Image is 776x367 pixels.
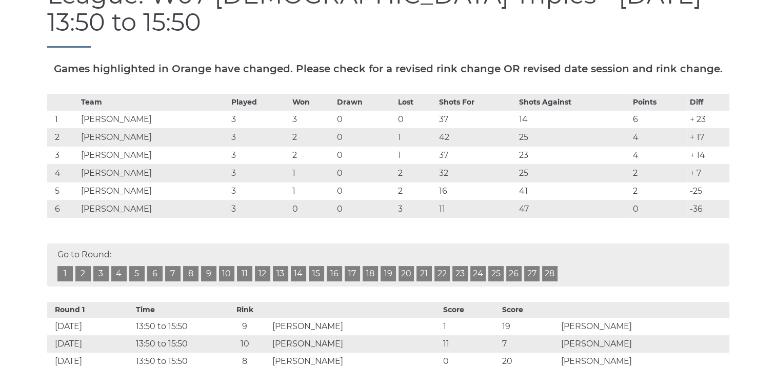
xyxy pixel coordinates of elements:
[133,318,220,335] td: 13:50 to 15:50
[78,146,229,164] td: [PERSON_NAME]
[630,146,687,164] td: 4
[436,110,517,128] td: 37
[334,146,395,164] td: 0
[452,266,468,281] a: 23
[229,182,290,200] td: 3
[47,164,78,182] td: 4
[436,182,517,200] td: 16
[334,182,395,200] td: 0
[334,164,395,182] td: 0
[183,266,198,281] a: 8
[687,200,729,218] td: -36
[78,94,229,110] th: Team
[273,266,288,281] a: 13
[47,302,134,318] th: Round 1
[436,200,517,218] td: 11
[290,110,334,128] td: 3
[441,335,500,353] td: 11
[630,110,687,128] td: 6
[147,266,163,281] a: 6
[47,63,729,74] h5: Games highlighted in Orange have changed. Please check for a revised rink change OR revised date ...
[500,335,559,353] td: 7
[133,302,220,318] th: Time
[436,128,517,146] td: 42
[290,128,334,146] td: 2
[78,200,229,218] td: [PERSON_NAME]
[381,266,396,281] a: 19
[434,266,450,281] a: 22
[500,302,559,318] th: Score
[47,200,78,218] td: 6
[229,146,290,164] td: 3
[133,335,220,353] td: 13:50 to 15:50
[488,266,504,281] a: 25
[630,200,687,218] td: 0
[395,94,436,110] th: Lost
[687,110,729,128] td: + 23
[395,200,436,218] td: 3
[47,182,78,200] td: 5
[57,266,73,281] a: 1
[78,128,229,146] td: [PERSON_NAME]
[47,146,78,164] td: 3
[290,182,334,200] td: 1
[558,335,729,353] td: [PERSON_NAME]
[441,302,500,318] th: Score
[334,94,395,110] th: Drawn
[630,128,687,146] td: 4
[395,146,436,164] td: 1
[229,128,290,146] td: 3
[75,266,91,281] a: 2
[395,110,436,128] td: 0
[47,128,78,146] td: 2
[687,94,729,110] th: Diff
[345,266,360,281] a: 17
[78,182,229,200] td: [PERSON_NAME]
[516,110,630,128] td: 14
[506,266,522,281] a: 26
[237,266,252,281] a: 11
[516,200,630,218] td: 47
[290,164,334,182] td: 1
[229,164,290,182] td: 3
[291,266,306,281] a: 14
[47,335,134,353] td: [DATE]
[334,128,395,146] td: 0
[129,266,145,281] a: 5
[220,302,270,318] th: Rink
[363,266,378,281] a: 18
[334,200,395,218] td: 0
[290,146,334,164] td: 2
[78,110,229,128] td: [PERSON_NAME]
[436,164,517,182] td: 32
[290,94,334,110] th: Won
[687,182,729,200] td: -25
[270,335,441,353] td: [PERSON_NAME]
[516,94,630,110] th: Shots Against
[395,182,436,200] td: 2
[270,318,441,335] td: [PERSON_NAME]
[630,94,687,110] th: Points
[327,266,342,281] a: 16
[165,266,181,281] a: 7
[229,110,290,128] td: 3
[441,318,500,335] td: 1
[78,164,229,182] td: [PERSON_NAME]
[500,318,559,335] td: 19
[399,266,414,281] a: 20
[558,318,729,335] td: [PERSON_NAME]
[395,128,436,146] td: 1
[93,266,109,281] a: 3
[516,128,630,146] td: 25
[201,266,216,281] a: 9
[687,128,729,146] td: + 17
[255,266,270,281] a: 12
[290,200,334,218] td: 0
[334,110,395,128] td: 0
[229,94,290,110] th: Played
[220,335,270,353] td: 10
[524,266,540,281] a: 27
[47,243,729,287] div: Go to Round:
[47,110,78,128] td: 1
[47,318,134,335] td: [DATE]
